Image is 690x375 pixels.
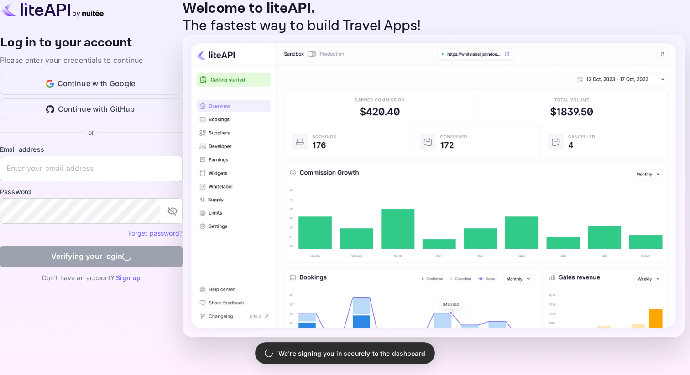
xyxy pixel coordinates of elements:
[278,349,425,358] p: We're signing you in securely to the dashboard
[116,274,141,282] a: Sign up
[183,17,685,35] p: The fastest way to build Travel Apps!
[128,228,183,237] a: Forget password?
[128,229,183,237] a: Forget password?
[88,128,94,137] p: or
[183,35,685,337] img: liteAPI Dashboard Preview
[163,202,182,220] button: toggle password visibility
